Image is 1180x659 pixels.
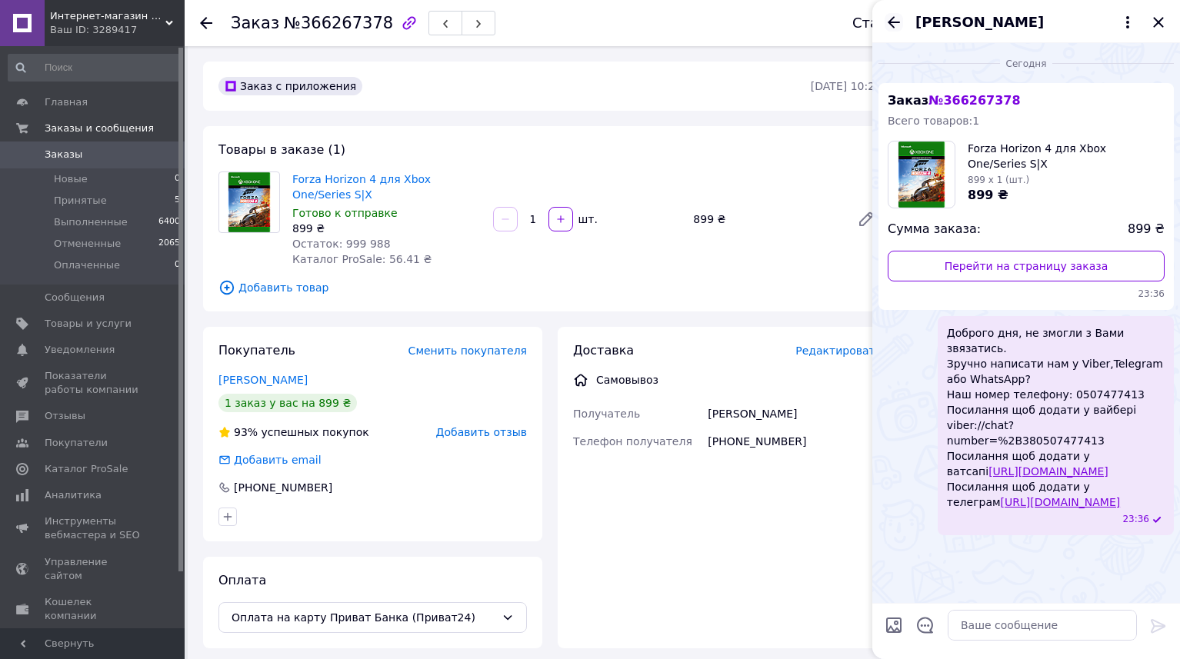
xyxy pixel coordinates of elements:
[1149,13,1168,32] button: Закрыть
[45,369,142,397] span: Показатели работы компании
[8,54,182,82] input: Поиск
[705,400,885,428] div: [PERSON_NAME]
[45,317,132,331] span: Товары и услуги
[968,188,1008,202] span: 899 ₴
[45,148,82,161] span: Заказы
[852,15,955,31] div: Статус заказа
[54,172,88,186] span: Новые
[292,207,398,219] span: Готово к отправке
[915,12,1044,32] span: [PERSON_NAME]
[175,258,180,272] span: 0
[968,175,1029,185] span: 899 x 1 (шт.)
[575,211,599,227] div: шт.
[45,555,142,583] span: Управление сайтом
[217,452,323,468] div: Добавить email
[898,141,945,208] img: 2339234683_w100_h100_forza-horizon-4.jpg
[54,215,128,229] span: Выполненные
[915,615,935,635] button: Открыть шаблоны ответов
[1122,513,1149,526] span: 23:36 12.10.2025
[45,462,128,476] span: Каталог ProSale
[45,595,142,623] span: Кошелек компании
[888,115,979,127] span: Всего товаров: 1
[175,172,180,186] span: 0
[158,215,180,229] span: 6400
[45,121,154,135] span: Заказы и сообщения
[795,344,882,357] span: Редактировать
[200,15,212,31] div: Вернуться назад
[292,221,481,236] div: 899 ₴
[436,426,527,438] span: Добавить отзыв
[947,325,1165,510] span: Доброго дня, не змогли з Вами звязатись. Зручно написати нам у Viber,Telegram або WhatsApp? Наш н...
[687,208,845,230] div: 899 ₴
[158,237,180,251] span: 2065
[888,221,981,238] span: Сумма заказа:
[292,253,432,265] span: Каталог ProSale: 56.41 ₴
[45,514,142,542] span: Инструменты вебмастера и SEO
[885,13,903,32] button: Назад
[45,343,115,357] span: Уведомления
[234,426,258,438] span: 93%
[592,372,662,388] div: Самовывоз
[50,9,165,23] span: Интернет-магазин "Digital Product"
[175,194,180,208] span: 5
[232,480,334,495] div: [PHONE_NUMBER]
[851,204,882,235] a: Редактировать
[231,14,279,32] span: Заказ
[878,55,1174,71] div: 12.10.2025
[218,77,362,95] div: Заказ с приложения
[218,343,295,358] span: Покупатель
[218,142,345,157] span: Товары в заказе (1)
[218,279,882,296] span: Добавить товар
[45,436,108,450] span: Покупатели
[968,141,1165,171] span: Forza Horizon 4 для Xbox One/Series S|X
[284,14,393,32] span: №366267378
[915,12,1137,32] button: [PERSON_NAME]
[705,428,885,455] div: [PHONE_NUMBER]
[45,488,102,502] span: Аналитика
[888,288,1165,301] span: 23:36 12.10.2025
[888,93,1021,108] span: Заказ
[54,194,107,208] span: Принятые
[1128,221,1165,238] span: 899 ₴
[218,374,308,386] a: [PERSON_NAME]
[988,465,1108,478] a: [URL][DOMAIN_NAME]
[573,343,634,358] span: Доставка
[228,172,270,232] img: Forza Horizon 4 для Xbox One/Series S|X
[573,435,692,448] span: Телефон получателя
[50,23,185,37] div: Ваш ID: 3289417
[811,80,882,92] time: [DATE] 10:23
[45,95,88,109] span: Главная
[54,237,121,251] span: Отмененные
[218,394,357,412] div: 1 заказ у вас на 899 ₴
[888,251,1165,281] a: Перейти на страницу заказа
[218,573,266,587] span: Оплата
[232,452,323,468] div: Добавить email
[292,173,431,201] a: Forza Horizon 4 для Xbox One/Series S|X
[292,238,391,250] span: Остаток: 999 988
[54,258,120,272] span: Оплаченные
[408,344,527,357] span: Сменить покупателя
[45,291,105,305] span: Сообщения
[45,409,85,423] span: Отзывы
[573,408,640,420] span: Получатель
[1001,496,1121,508] a: [URL][DOMAIN_NAME]
[1000,58,1053,71] span: Сегодня
[928,93,1020,108] span: № 366267378
[218,424,369,440] div: успешных покупок
[232,609,495,626] span: Оплата на карту Приват Банка (Приват24)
